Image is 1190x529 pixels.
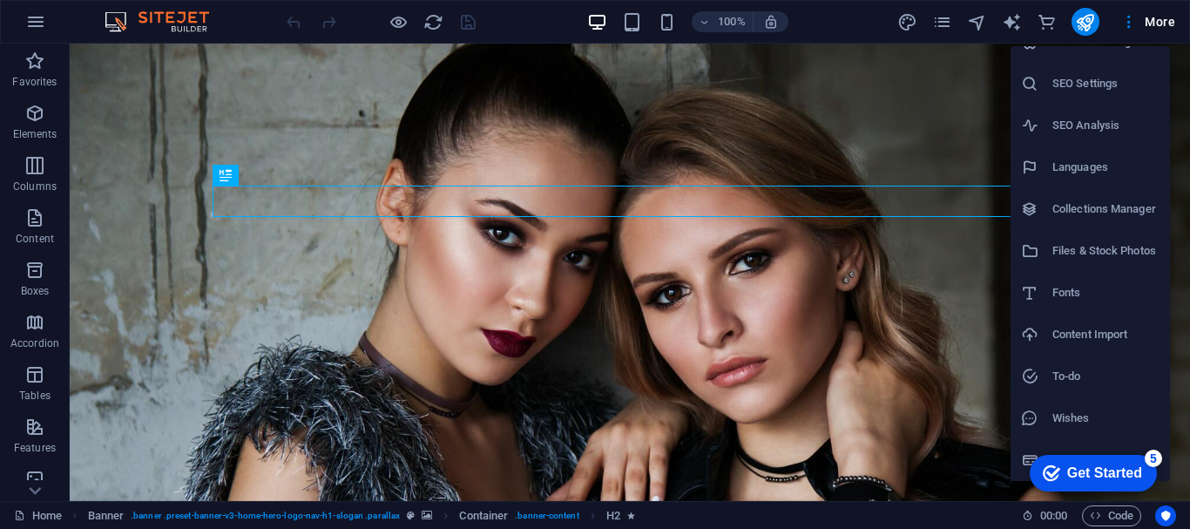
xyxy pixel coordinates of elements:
h6: Wishes [1052,408,1160,429]
h6: Collections Manager [1052,199,1160,220]
h6: Content Import [1052,324,1160,345]
h6: Files & Stock Photos [1052,241,1160,261]
h6: SEO Settings [1052,73,1160,94]
h6: Fonts [1052,282,1160,303]
h6: SEO Analysis [1052,115,1160,136]
div: 5 [129,3,146,21]
div: Get Started 5 items remaining, 0% complete [14,9,141,45]
h6: Languages [1052,157,1160,178]
h6: To-do [1052,366,1160,387]
div: Get Started [51,19,126,35]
